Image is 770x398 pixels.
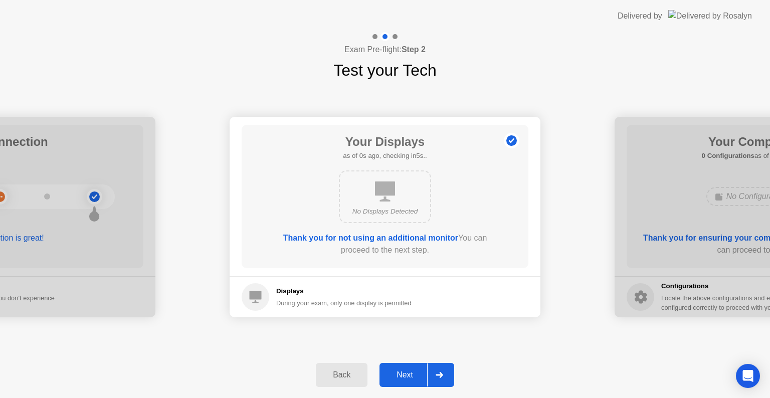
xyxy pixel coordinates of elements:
button: Next [379,363,454,387]
div: No Displays Detected [348,207,422,217]
h5: Displays [276,286,412,296]
img: Delivered by Rosalyn [668,10,752,22]
div: During your exam, only one display is permitted [276,298,412,308]
div: Open Intercom Messenger [736,364,760,388]
div: Delivered by [618,10,662,22]
h1: Test your Tech [333,58,437,82]
button: Back [316,363,367,387]
div: You can proceed to the next step. [270,232,500,256]
b: Thank you for not using an additional monitor [283,234,458,242]
div: Back [319,370,364,379]
b: Step 2 [402,45,426,54]
h5: as of 0s ago, checking in5s.. [343,151,427,161]
h1: Your Displays [343,133,427,151]
div: Next [382,370,427,379]
h4: Exam Pre-flight: [344,44,426,56]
